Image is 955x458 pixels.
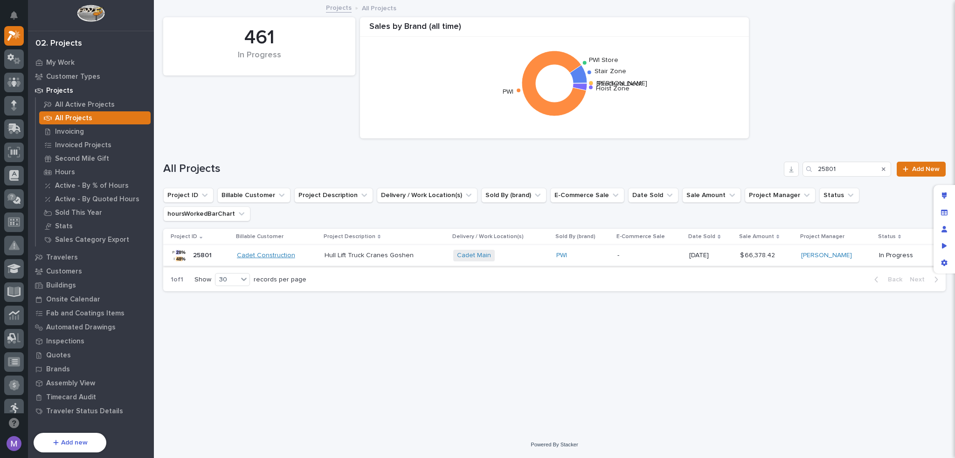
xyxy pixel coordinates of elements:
p: Invoicing [55,128,84,136]
p: Show [194,276,211,284]
tr: 2580125801 Cadet Construction Hull Lift Truck Cranes GoshenHull Lift Truck Cranes Goshen Cadet Ma... [163,245,946,266]
p: Timecard Audit [46,393,96,402]
a: Projects [28,83,154,97]
a: Automated Drawings [28,320,154,334]
p: Status [878,232,896,242]
p: - [617,252,682,260]
a: Customers [28,264,154,278]
button: Date Sold [628,188,678,203]
button: Start new chat [159,106,170,117]
a: Sales Category Export [36,233,154,246]
p: records per page [254,276,306,284]
button: Status [819,188,859,203]
p: Customer Types [46,73,100,81]
button: E-Commerce Sale [550,188,624,203]
span: [PERSON_NAME] [29,159,76,166]
p: Invoiced Projects [55,141,111,150]
button: Project ID [163,188,214,203]
h1: All Projects [163,162,780,176]
a: Powered byPylon [66,245,113,253]
p: Projects [46,87,73,95]
a: Active - By Quoted Hours [36,192,154,205]
a: Timecard Audit [28,390,154,404]
img: Matthew Hall [9,175,24,190]
a: All Active Projects [36,98,154,111]
p: Welcome 👋 [9,37,170,52]
button: Open support chat [4,413,24,433]
p: All Projects [55,114,92,123]
div: 📖 [9,224,17,231]
button: Delivery / Work Location(s) [377,188,477,203]
text: PWI Store [589,57,618,64]
p: Delivery / Work Location(s) [452,232,524,242]
button: Sold By (brand) [481,188,547,203]
a: Stats [36,219,154,232]
p: All Active Projects [55,101,115,109]
p: Project Description [324,232,375,242]
p: Customers [46,267,82,276]
a: Second Mile Gift [36,152,154,165]
p: Sold This Year [55,209,102,217]
button: Project Manager [745,188,816,203]
div: In Progress [179,50,339,70]
div: Preview as [936,238,953,254]
span: • [77,184,81,191]
span: Help Docs [19,223,51,232]
div: Start new chat [32,103,153,113]
a: Buildings [28,278,154,292]
a: Onsite Calendar [28,292,154,306]
p: Sales Category Export [55,236,129,244]
p: My Work [46,59,75,67]
input: Search [803,162,891,177]
div: Manage users [936,221,953,238]
div: Edit layout [936,187,953,204]
p: 25801 [193,250,214,260]
p: Brands [46,365,70,374]
button: Notifications [4,6,24,25]
a: Projects [326,2,352,13]
a: Assembly View [28,376,154,390]
img: 1736555164131-43832dd5-751b-4058-ba23-39d91318e5a0 [19,159,26,167]
p: [DATE] [689,252,733,260]
p: Automated Drawings [46,323,116,332]
p: 1 of 1 [163,268,191,291]
a: Quotes [28,348,154,362]
p: Travelers [46,253,78,262]
div: 30 [215,275,238,285]
button: hoursWorkedBarChart [163,206,250,221]
text: PWI [503,89,513,96]
p: Fab and Coatings Items [46,309,125,318]
button: See all [145,134,170,145]
a: Add New [897,162,946,177]
a: All Projects [36,111,154,124]
p: In Progress [879,252,931,260]
button: Back [867,275,906,284]
span: Pylon [93,246,113,253]
div: App settings [936,254,953,271]
a: Sold This Year [36,206,154,219]
p: Billable Customer [236,232,284,242]
a: [PERSON_NAME] [801,252,852,260]
div: Notifications [12,11,24,26]
p: Traveler Status Details [46,407,123,416]
div: 461 [179,26,339,49]
p: Date Sold [688,232,715,242]
span: [PERSON_NAME] [29,184,76,191]
button: Billable Customer [217,188,291,203]
a: Invoiced Projects [36,138,154,151]
p: Active - By Quoted Hours [55,195,139,204]
a: Traveler Status Details [28,404,154,418]
p: Hours [55,168,75,177]
p: Project Manager [800,232,844,242]
span: Back [882,275,902,284]
img: Stacker [9,9,28,27]
img: 1736555164131-43832dd5-751b-4058-ba23-39d91318e5a0 [9,103,26,120]
a: Customer Types [28,69,154,83]
p: Sale Amount [739,232,774,242]
div: Sales by Brand (all time) [360,22,749,37]
p: Onsite Calendar [46,295,100,304]
p: Assembly View [46,379,95,388]
p: Active - By % of Hours [55,182,129,190]
button: Next [906,275,946,284]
